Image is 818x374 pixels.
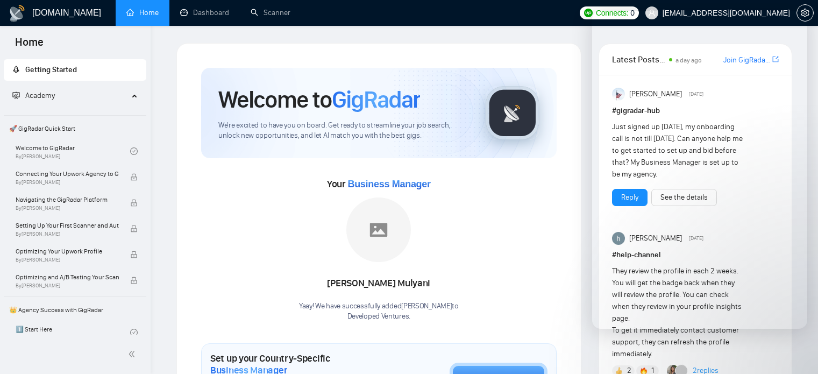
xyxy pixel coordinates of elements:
[16,283,119,289] span: By [PERSON_NAME]
[130,251,138,258] span: lock
[299,301,459,322] div: Yaay! We have successfully added [PERSON_NAME] to
[130,277,138,284] span: lock
[648,9,656,17] span: user
[130,329,138,336] span: check-circle
[25,91,55,100] span: Academy
[327,178,431,190] span: Your
[16,220,119,231] span: Setting Up Your First Scanner and Auto-Bidder
[16,194,119,205] span: Navigating the GigRadar Platform
[251,8,290,17] a: searchScanner
[16,321,130,344] a: 1️⃣ Start Here
[796,9,814,17] a: setting
[299,312,459,322] p: Developed Ventures .
[218,85,420,114] h1: Welcome to
[596,7,628,19] span: Connects:
[6,34,52,57] span: Home
[16,231,119,237] span: By [PERSON_NAME]
[592,11,807,329] iframe: Intercom live chat
[332,85,420,114] span: GigRadar
[16,139,130,163] a: Welcome to GigRadarBy[PERSON_NAME]
[16,246,119,257] span: Optimizing Your Upwork Profile
[486,86,539,140] img: gigradar-logo.png
[130,199,138,207] span: lock
[218,121,468,141] span: We're excited to have you on board. Get ready to streamline your job search, unlock new opportuni...
[781,337,807,363] iframe: Intercom live chat
[796,4,814,22] button: setting
[16,257,119,263] span: By [PERSON_NAME]
[12,66,20,73] span: rocket
[16,272,119,283] span: Optimizing and A/B Testing Your Scanner for Better Results
[584,9,593,17] img: upwork-logo.png
[347,179,430,189] span: Business Manager
[126,8,159,17] a: homeHome
[130,147,138,155] span: check-circle
[5,118,145,139] span: 🚀 GigRadar Quick Start
[9,5,26,22] img: logo
[4,59,146,81] li: Getting Started
[12,91,55,100] span: Academy
[5,299,145,321] span: 👑 Agency Success with GigRadar
[180,8,229,17] a: dashboardDashboard
[299,274,459,293] div: [PERSON_NAME] Mulyani
[25,65,77,74] span: Getting Started
[16,168,119,179] span: Connecting Your Upwork Agency to GigRadar
[16,179,119,186] span: By [PERSON_NAME]
[130,225,138,232] span: lock
[630,7,635,19] span: 0
[16,205,119,211] span: By [PERSON_NAME]
[12,91,20,99] span: fund-projection-screen
[130,173,138,181] span: lock
[128,349,139,359] span: double-left
[346,197,411,262] img: placeholder.png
